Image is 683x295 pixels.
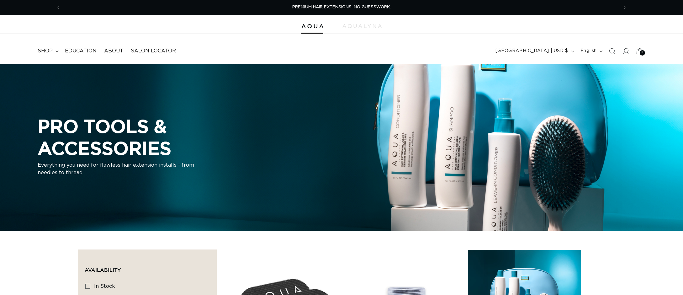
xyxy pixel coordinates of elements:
[492,45,577,57] button: [GEOGRAPHIC_DATA] | USD $
[85,256,210,279] summary: Availability (0 selected)
[100,44,127,58] a: About
[94,284,115,289] span: In stock
[642,50,643,56] span: 8
[85,267,121,273] span: Availability
[38,48,53,54] span: shop
[580,48,597,54] span: English
[495,48,568,54] span: [GEOGRAPHIC_DATA] | USD $
[292,5,391,9] span: PREMIUM HAIR EXTENSIONS. NO GUESSWORK.
[34,44,61,58] summary: shop
[131,48,176,54] span: Salon Locator
[61,44,100,58] a: Education
[38,162,194,177] p: Everything you need for flawless hair extension installs - from needles to thread.
[618,2,632,13] button: Next announcement
[127,44,180,58] a: Salon Locator
[38,115,276,159] h2: PRO TOOLS & ACCESSORIES
[605,44,619,58] summary: Search
[51,2,65,13] button: Previous announcement
[577,45,605,57] button: English
[301,24,323,29] img: Aqua Hair Extensions
[65,48,97,54] span: Education
[342,24,382,28] img: aqualyna.com
[104,48,123,54] span: About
